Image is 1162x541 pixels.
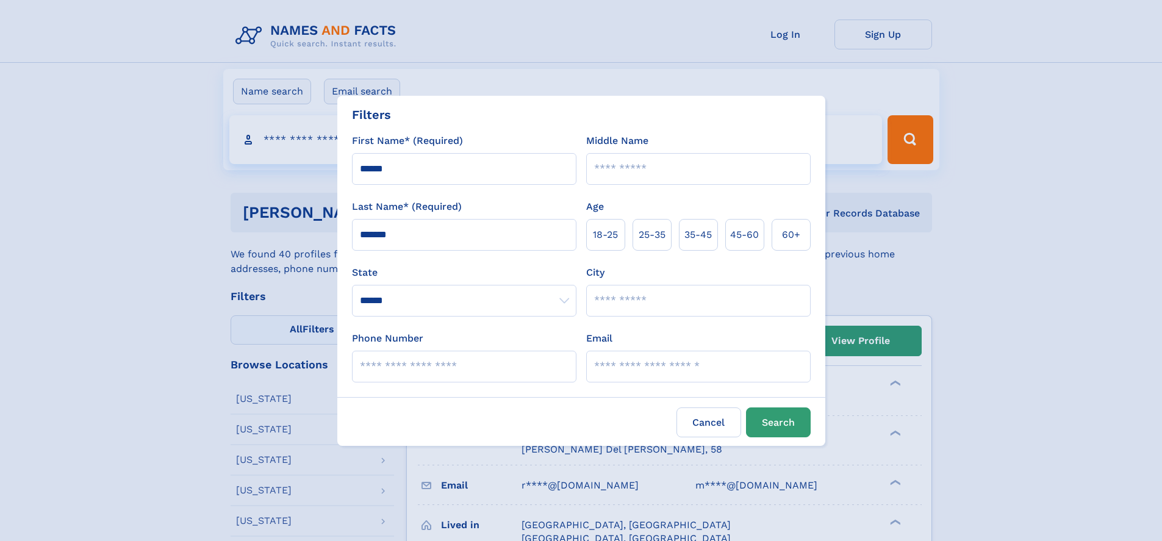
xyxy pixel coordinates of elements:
[352,199,462,214] label: Last Name* (Required)
[586,134,648,148] label: Middle Name
[352,134,463,148] label: First Name* (Required)
[586,265,604,280] label: City
[746,407,811,437] button: Search
[676,407,741,437] label: Cancel
[639,228,665,242] span: 25‑35
[684,228,712,242] span: 35‑45
[352,265,576,280] label: State
[730,228,759,242] span: 45‑60
[782,228,800,242] span: 60+
[586,331,612,346] label: Email
[352,106,391,124] div: Filters
[593,228,618,242] span: 18‑25
[586,199,604,214] label: Age
[352,331,423,346] label: Phone Number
